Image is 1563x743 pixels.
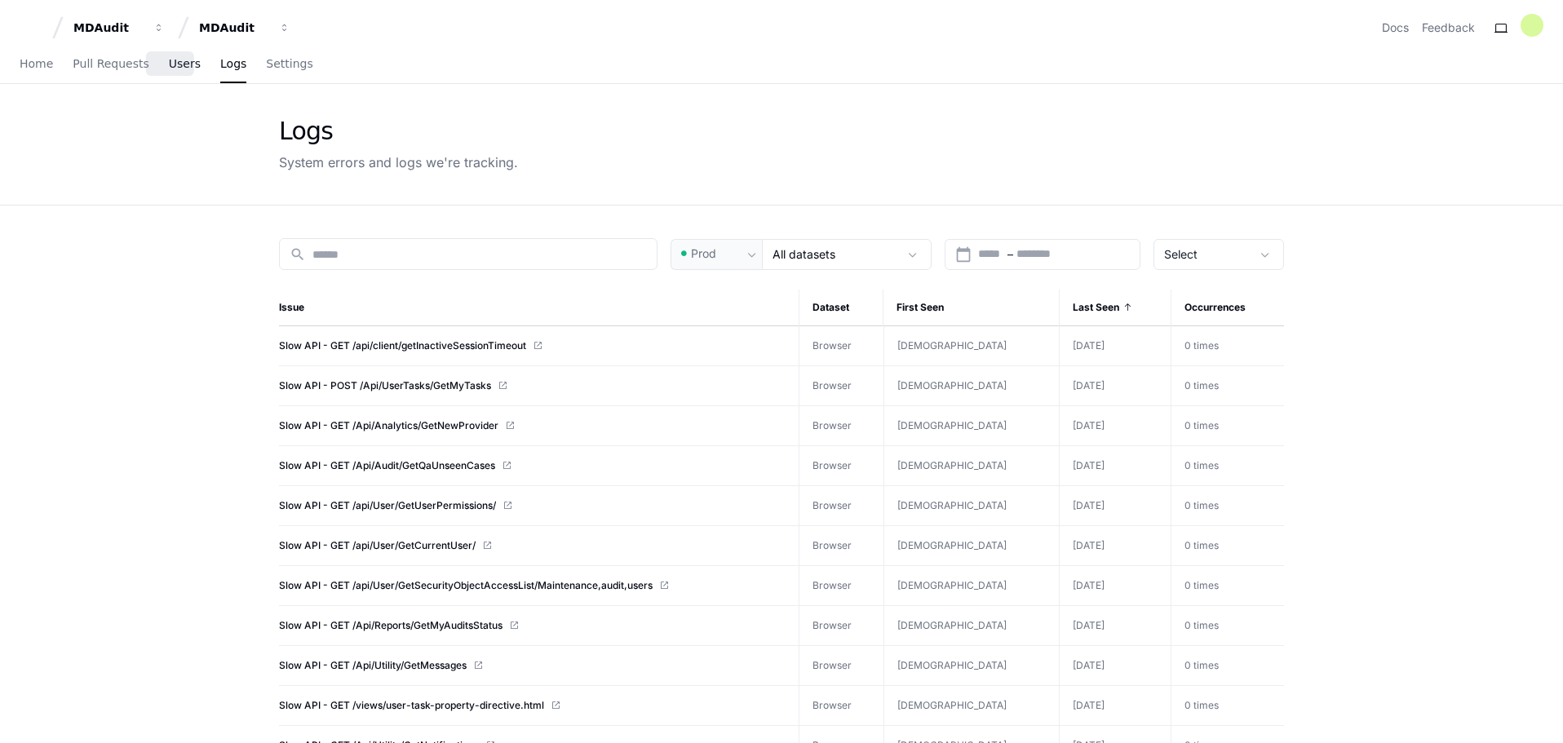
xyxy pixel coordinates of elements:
a: Slow API - GET /views/user-task-property-directive.html [279,699,786,712]
td: [DEMOGRAPHIC_DATA] [883,366,1059,405]
a: Docs [1382,20,1409,36]
a: Home [20,46,53,83]
td: Browser [799,526,883,566]
button: MDAudit [193,13,297,42]
span: 0 times [1184,379,1219,391]
span: 0 times [1184,579,1219,591]
span: Settings [266,59,312,69]
span: Prod [691,245,716,262]
a: Slow API - GET /Api/Audit/GetQaUnseenCases [279,459,786,472]
span: 0 times [1184,339,1219,352]
div: MDAudit [73,20,144,36]
span: First Seen [897,301,944,314]
td: Browser [799,646,883,686]
a: Slow API - GET /api/User/GetSecurityObjectAccessList/Maintenance,audit,users [279,579,786,592]
span: Users [169,59,201,69]
button: Open calendar [955,246,972,263]
div: System errors and logs we're tracking. [279,153,518,172]
a: Slow API - GET /Api/Analytics/GetNewProvider [279,419,786,432]
span: Slow API - GET /views/user-task-property-directive.html [279,699,544,712]
div: Logs [279,117,518,146]
span: 0 times [1184,459,1219,471]
mat-icon: calendar_today [955,246,972,263]
span: Slow API - GET /api/User/GetSecurityObjectAccessList/Maintenance,audit,users [279,579,653,592]
span: Slow API - GET /Api/Audit/GetQaUnseenCases [279,459,495,472]
td: Browser [799,406,883,446]
td: [DATE] [1060,686,1171,726]
td: [DATE] [1060,486,1171,526]
span: 0 times [1184,619,1219,631]
td: [DEMOGRAPHIC_DATA] [883,606,1059,645]
span: Slow API - GET /Api/Reports/GetMyAuditsStatus [279,619,503,632]
span: Slow API - GET /Api/Analytics/GetNewProvider [279,419,498,432]
td: [DATE] [1060,406,1171,446]
td: [DATE] [1060,566,1171,606]
span: 0 times [1184,499,1219,511]
a: Logs [220,46,246,83]
span: Logs [220,59,246,69]
td: [DATE] [1060,646,1171,686]
th: Dataset [799,290,883,326]
a: Settings [266,46,312,83]
th: Occurrences [1171,290,1284,326]
td: [DEMOGRAPHIC_DATA] [883,526,1059,565]
span: 0 times [1184,419,1219,431]
a: Pull Requests [73,46,148,83]
td: [DEMOGRAPHIC_DATA] [883,446,1059,485]
td: [DEMOGRAPHIC_DATA] [883,686,1059,725]
a: Slow API - GET /api/User/GetCurrentUser/ [279,539,786,552]
td: Browser [799,366,883,406]
mat-select-trigger: All datasets [773,247,835,261]
td: Browser [799,686,883,726]
span: Slow API - GET /api/client/getInactiveSessionTimeout [279,339,526,352]
a: Users [169,46,201,83]
button: MDAudit [67,13,171,42]
mat-icon: search [290,246,306,263]
td: [DATE] [1060,326,1171,366]
a: Slow API - GET /Api/Reports/GetMyAuditsStatus [279,619,786,632]
button: Feedback [1422,20,1475,36]
span: Select [1164,247,1198,261]
td: Browser [799,606,883,646]
a: Slow API - GET /api/User/GetUserPermissions/ [279,499,786,512]
td: [DEMOGRAPHIC_DATA] [883,406,1059,445]
span: 0 times [1184,659,1219,671]
span: Last Seen [1073,301,1119,314]
span: Slow API - GET /Api/Utility/GetMessages [279,659,467,672]
th: Issue [279,290,799,326]
td: [DEMOGRAPHIC_DATA] [883,566,1059,605]
a: Slow API - GET /Api/Utility/GetMessages [279,659,786,672]
td: Browser [799,566,883,606]
span: Home [20,59,53,69]
span: Slow API - GET /api/User/GetUserPermissions/ [279,499,496,512]
a: Slow API - POST /Api/UserTasks/GetMyTasks [279,379,786,392]
td: Browser [799,326,883,366]
td: Browser [799,446,883,486]
td: [DATE] [1060,606,1171,646]
div: MDAudit [199,20,269,36]
span: Pull Requests [73,59,148,69]
td: [DATE] [1060,446,1171,486]
a: Slow API - GET /api/client/getInactiveSessionTimeout [279,339,786,352]
td: [DATE] [1060,366,1171,406]
span: Slow API - POST /Api/UserTasks/GetMyTasks [279,379,491,392]
span: Slow API - GET /api/User/GetCurrentUser/ [279,539,476,552]
td: Browser [799,486,883,526]
td: [DATE] [1060,526,1171,566]
td: [DEMOGRAPHIC_DATA] [883,646,1059,685]
td: [DEMOGRAPHIC_DATA] [883,326,1059,365]
td: [DEMOGRAPHIC_DATA] [883,486,1059,525]
span: 0 times [1184,539,1219,551]
span: – [1007,246,1013,263]
span: 0 times [1184,699,1219,711]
